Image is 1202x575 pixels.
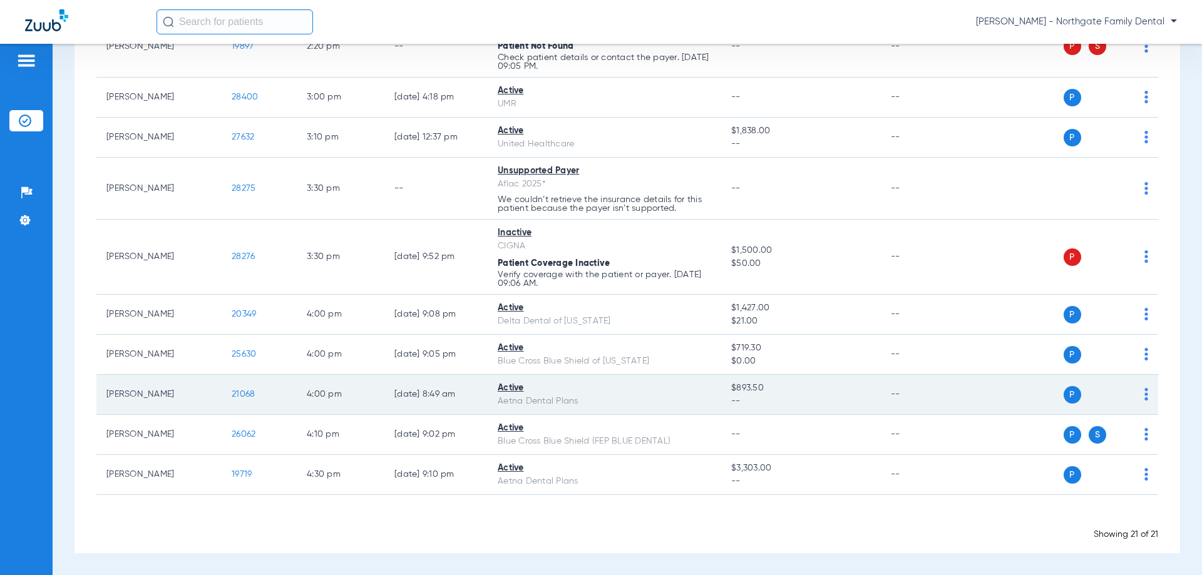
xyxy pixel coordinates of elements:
span: -- [731,395,870,408]
div: Active [498,462,711,475]
td: -- [881,220,965,295]
span: 25630 [232,350,256,359]
div: Active [498,382,711,395]
td: 4:00 PM [297,295,384,335]
td: [DATE] 9:10 PM [384,455,488,495]
td: 3:30 PM [297,220,384,295]
div: United Healthcare [498,138,711,151]
span: $1,427.00 [731,302,870,315]
span: -- [731,138,870,151]
img: group-dot-blue.svg [1144,91,1148,103]
img: group-dot-blue.svg [1144,182,1148,195]
div: UMR [498,98,711,111]
div: Inactive [498,226,711,240]
img: group-dot-blue.svg [1144,428,1148,440]
span: P [1064,248,1081,266]
td: [PERSON_NAME] [96,455,222,495]
td: 4:00 PM [297,375,384,415]
span: P [1064,38,1081,55]
td: -- [881,118,965,158]
td: -- [881,78,965,118]
span: P [1064,466,1081,484]
span: P [1064,346,1081,364]
span: $1,838.00 [731,125,870,138]
img: group-dot-blue.svg [1144,468,1148,481]
div: Blue Cross Blue Shield (FEP BLUE DENTAL) [498,435,711,448]
td: [PERSON_NAME] [96,158,222,220]
td: -- [384,158,488,220]
span: 28275 [232,184,255,193]
span: P [1064,386,1081,404]
span: 26062 [232,430,255,439]
img: group-dot-blue.svg [1144,388,1148,400]
td: [DATE] 9:52 PM [384,220,488,295]
span: $50.00 [731,257,870,270]
span: 21068 [232,390,255,399]
img: group-dot-blue.svg [1144,131,1148,143]
span: -- [731,42,741,51]
span: P [1064,426,1081,444]
span: -- [731,184,741,193]
span: P [1064,306,1081,323]
td: -- [881,158,965,220]
td: [PERSON_NAME] [96,335,222,375]
td: 3:30 PM [297,158,384,220]
span: $1,500.00 [731,244,870,257]
div: Aetna Dental Plans [498,475,711,488]
td: 2:20 PM [297,16,384,78]
td: [PERSON_NAME] [96,415,222,455]
span: 28276 [232,252,255,261]
td: [PERSON_NAME] [96,78,222,118]
td: 4:10 PM [297,415,384,455]
td: -- [881,415,965,455]
td: 4:00 PM [297,335,384,375]
span: P [1064,89,1081,106]
div: Delta Dental of [US_STATE] [498,315,711,328]
div: Unsupported Payer [498,165,711,178]
span: $719.30 [731,342,870,355]
span: Patient Not Found [498,42,573,51]
span: -- [731,430,741,439]
div: Active [498,342,711,355]
div: Aetna Dental Plans [498,395,711,408]
img: Zuub Logo [25,9,68,31]
div: Active [498,84,711,98]
p: Check patient details or contact the payer. [DATE] 09:05 PM. [498,53,711,71]
input: Search for patients [157,9,313,34]
div: Aflac 2025* [498,178,711,191]
span: [PERSON_NAME] - Northgate Family Dental [976,16,1177,28]
td: -- [881,375,965,415]
td: 3:10 PM [297,118,384,158]
div: Blue Cross Blue Shield of [US_STATE] [498,355,711,368]
td: [PERSON_NAME] [96,220,222,295]
td: 4:30 PM [297,455,384,495]
span: $0.00 [731,355,870,368]
span: 20349 [232,310,256,318]
span: Patient Coverage Inactive [498,259,610,268]
td: -- [881,455,965,495]
td: [PERSON_NAME] [96,295,222,335]
td: [PERSON_NAME] [96,16,222,78]
td: -- [881,335,965,375]
span: 19897 [232,42,254,51]
td: 3:00 PM [297,78,384,118]
p: Verify coverage with the patient or payer. [DATE] 09:06 AM. [498,270,711,288]
span: -- [731,93,741,101]
td: -- [881,295,965,335]
img: group-dot-blue.svg [1144,308,1148,320]
td: [DATE] 4:18 PM [384,78,488,118]
td: [DATE] 8:49 AM [384,375,488,415]
div: Active [498,302,711,315]
td: -- [881,16,965,78]
span: $893.50 [731,382,870,395]
span: -- [731,475,870,488]
td: [PERSON_NAME] [96,375,222,415]
span: $21.00 [731,315,870,328]
img: hamburger-icon [16,53,36,68]
span: 19719 [232,470,252,479]
td: [DATE] 9:08 PM [384,295,488,335]
img: group-dot-blue.svg [1144,250,1148,263]
td: -- [384,16,488,78]
p: We couldn’t retrieve the insurance details for this patient because the payer isn’t supported. [498,195,711,213]
td: [DATE] 9:05 PM [384,335,488,375]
